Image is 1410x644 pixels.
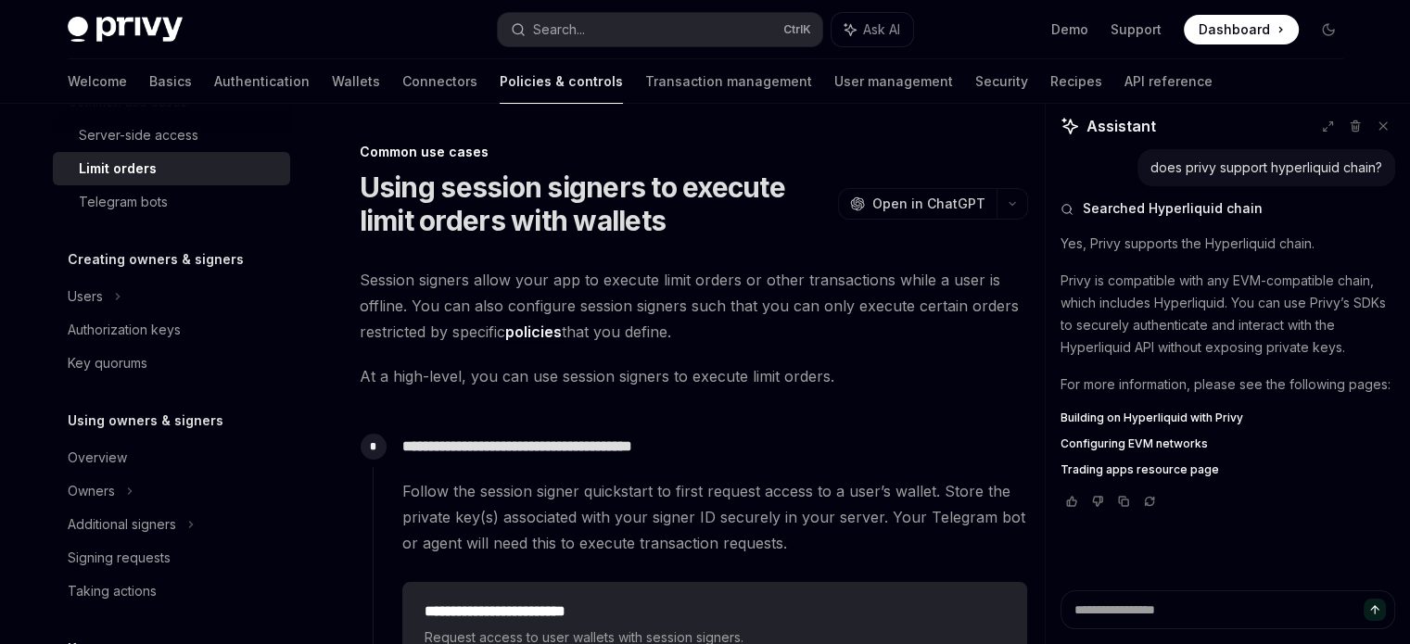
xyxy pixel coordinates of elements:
[1061,199,1395,218] button: Searched Hyperliquid chain
[1050,59,1102,104] a: Recipes
[1086,115,1156,137] span: Assistant
[360,267,1028,345] span: Session signers allow your app to execute limit orders or other transactions while a user is offl...
[53,575,290,608] a: Taking actions
[402,59,477,104] a: Connectors
[360,363,1028,389] span: At a high-level, you can use session signers to execute limit orders.
[68,513,176,536] div: Additional signers
[53,152,290,185] a: Limit orders
[68,447,127,469] div: Overview
[1314,15,1343,44] button: Toggle dark mode
[53,541,290,575] a: Signing requests
[68,410,223,432] h5: Using owners & signers
[68,547,171,569] div: Signing requests
[68,17,183,43] img: dark logo
[1083,199,1263,218] span: Searched Hyperliquid chain
[783,22,811,37] span: Ctrl K
[834,59,953,104] a: User management
[1061,436,1395,451] a: Configuring EVM networks
[1111,20,1162,39] a: Support
[1061,270,1395,359] p: Privy is compatible with any EVM-compatible chain, which includes Hyperliquid. You can use Privy’...
[149,59,192,104] a: Basics
[1051,20,1088,39] a: Demo
[214,59,310,104] a: Authentication
[1199,20,1270,39] span: Dashboard
[68,59,127,104] a: Welcome
[53,313,290,347] a: Authorization keys
[68,319,181,341] div: Authorization keys
[975,59,1028,104] a: Security
[53,119,290,152] a: Server-side access
[79,124,198,146] div: Server-side access
[68,248,244,271] h5: Creating owners & signers
[360,170,831,237] h1: Using session signers to execute limit orders with wallets
[1061,436,1208,451] span: Configuring EVM networks
[1364,599,1386,621] button: Send message
[68,480,115,502] div: Owners
[1061,462,1219,477] span: Trading apps resource page
[645,59,812,104] a: Transaction management
[68,580,157,602] div: Taking actions
[79,158,157,180] div: Limit orders
[1124,59,1213,104] a: API reference
[1184,15,1299,44] a: Dashboard
[53,347,290,380] a: Key quorums
[863,20,900,39] span: Ask AI
[832,13,913,46] button: Ask AI
[872,195,985,213] span: Open in ChatGPT
[332,59,380,104] a: Wallets
[533,19,585,41] div: Search...
[68,285,103,308] div: Users
[53,441,290,474] a: Overview
[68,352,147,374] div: Key quorums
[1150,158,1382,177] div: does privy support hyperliquid chain?
[1061,410,1243,425] span: Building on Hyperliquid with Privy
[360,143,1028,161] div: Common use cases
[505,322,562,342] a: policies
[838,188,997,220] button: Open in ChatGPT
[1061,462,1395,477] a: Trading apps resource page
[53,185,290,219] a: Telegram bots
[402,478,1027,556] span: Follow the session signer quickstart to first request access to a user’s wallet. Store the privat...
[500,59,623,104] a: Policies & controls
[498,13,822,46] button: Search...CtrlK
[79,191,168,213] div: Telegram bots
[1061,410,1395,425] a: Building on Hyperliquid with Privy
[1061,233,1395,255] p: Yes, Privy supports the Hyperliquid chain.
[1061,373,1395,396] p: For more information, please see the following pages:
